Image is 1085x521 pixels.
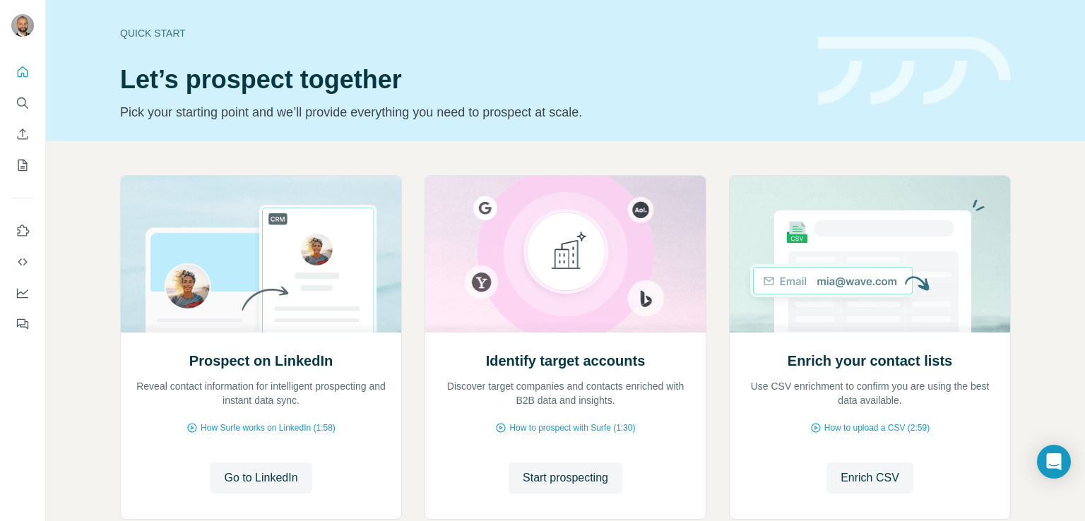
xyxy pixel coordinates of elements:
p: Reveal contact information for intelligent prospecting and instant data sync. [135,379,387,407]
p: Discover target companies and contacts enriched with B2B data and insights. [439,379,692,407]
button: Enrich CSV [826,462,913,493]
button: Search [11,90,34,116]
span: Go to LinkedIn [224,469,297,486]
img: banner [818,37,1011,105]
img: Prospect on LinkedIn [120,176,402,333]
div: Quick start [120,26,801,40]
button: Quick start [11,59,34,85]
p: Pick your starting point and we’ll provide everything you need to prospect at scale. [120,102,801,122]
span: Enrich CSV [841,469,899,486]
button: Start prospecting [509,462,622,493]
button: Go to LinkedIn [210,462,312,493]
h2: Identify target accounts [486,351,646,371]
span: Start prospecting [523,469,608,486]
span: How Surfe works on LinkedIn (1:58) [201,421,336,434]
img: Identify target accounts [425,176,706,333]
button: My lists [11,152,34,178]
img: Enrich your contact lists [729,176,1011,333]
button: Feedback [11,311,34,337]
button: Use Surfe on LinkedIn [11,218,34,244]
h1: Let’s prospect together [120,66,801,94]
div: Open Intercom Messenger [1037,445,1071,479]
button: Use Surfe API [11,249,34,275]
h2: Enrich your contact lists [788,351,952,371]
img: Avatar [11,14,34,37]
button: Enrich CSV [11,121,34,147]
button: Dashboard [11,280,34,306]
h2: Prospect on LinkedIn [189,351,333,371]
span: How to upload a CSV (2:59) [824,421,930,434]
p: Use CSV enrichment to confirm you are using the best data available. [744,379,996,407]
span: How to prospect with Surfe (1:30) [509,421,635,434]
